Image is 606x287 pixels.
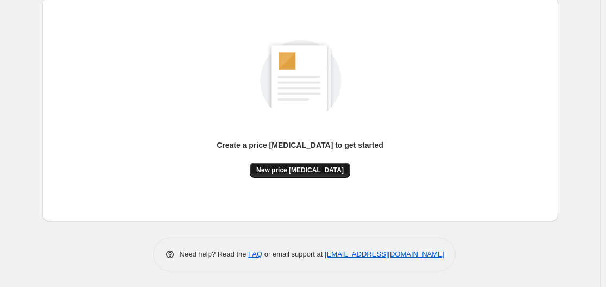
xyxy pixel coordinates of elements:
[262,250,325,258] span: or email support at
[217,140,383,151] p: Create a price [MEDICAL_DATA] to get started
[256,166,344,174] span: New price [MEDICAL_DATA]
[325,250,444,258] a: [EMAIL_ADDRESS][DOMAIN_NAME]
[250,163,350,178] button: New price [MEDICAL_DATA]
[180,250,249,258] span: Need help? Read the
[248,250,262,258] a: FAQ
